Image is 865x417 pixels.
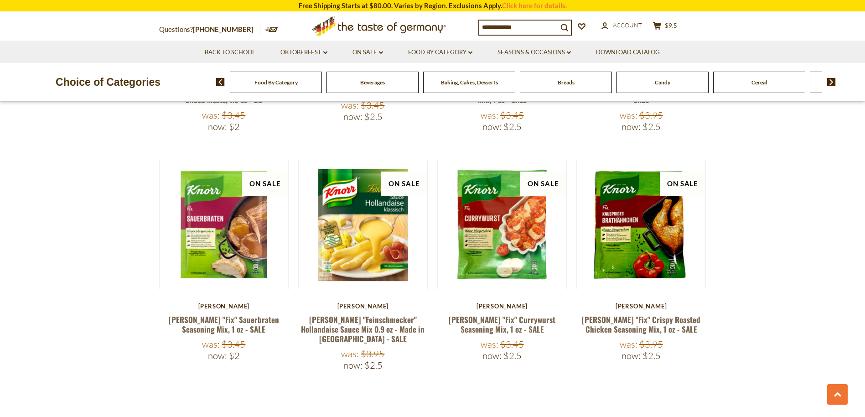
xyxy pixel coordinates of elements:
span: $2.5 [503,350,522,361]
span: $3.95 [639,109,663,121]
a: [PERSON_NAME] "Fix" Currywurst Seasoning Mix, 1 oz - SALE [449,314,555,335]
a: Beverages [360,79,385,86]
a: [PERSON_NAME] "Feinschmecker" Hollandaise Sauce Mix 0.9 oz - Made in [GEOGRAPHIC_DATA] - SALE [301,314,425,345]
label: Now: [622,350,641,361]
button: $9.5 [652,21,679,33]
label: Now: [208,121,227,132]
label: Was: [620,109,637,121]
a: Candy [655,79,670,86]
img: Knorr [577,160,706,289]
a: Cereal [751,79,767,86]
span: $3.45 [500,339,524,350]
span: $3.45 [222,339,245,350]
span: $3.45 [222,109,245,121]
label: Now: [343,360,363,371]
span: $3.45 [361,99,384,111]
div: [PERSON_NAME] [437,302,567,310]
label: Was: [202,109,220,121]
span: $2.5 [642,350,661,361]
a: Download Catalog [596,47,660,57]
a: Food By Category [408,47,472,57]
label: Now: [343,111,363,122]
p: Questions? [159,24,260,36]
span: $3.95 [639,339,663,350]
label: Now: [482,121,502,132]
img: Knorr [438,160,567,289]
span: $2.5 [503,121,522,132]
span: $2 [229,121,240,132]
img: previous arrow [216,78,225,86]
img: Knorr [299,160,428,289]
div: [PERSON_NAME] [298,302,428,310]
a: [PERSON_NAME] "Fix" Crispy Roasted Chicken Seasoning Mix, 1 oz - SALE [582,314,700,335]
label: Was: [481,109,498,121]
label: Was: [620,339,637,350]
a: [PERSON_NAME] "Fix" Sauerbraten Seasoning Mix, 1 oz - SALE [169,314,279,335]
label: Was: [341,99,359,111]
span: $9.5 [665,22,677,29]
a: Account [601,21,642,31]
a: Click here for details. [502,1,567,10]
span: $2 [229,350,240,361]
span: $3.45 [500,109,524,121]
img: next arrow [827,78,836,86]
a: Breads [558,79,575,86]
label: Now: [482,350,502,361]
label: Was: [202,339,220,350]
a: Food By Category [254,79,298,86]
label: Now: [622,121,641,132]
a: Baking, Cakes, Desserts [441,79,498,86]
span: Account [613,21,642,29]
div: [PERSON_NAME] [576,302,706,310]
img: Knorr [160,160,289,289]
a: [PHONE_NUMBER] [193,25,254,33]
label: Was: [341,348,359,360]
a: On Sale [352,47,383,57]
label: Now: [208,350,227,361]
div: [PERSON_NAME] [159,302,289,310]
span: $2.5 [364,111,383,122]
a: Seasons & Occasions [497,47,571,57]
span: $2.5 [642,121,661,132]
span: $3.95 [361,348,384,360]
a: Oktoberfest [280,47,327,57]
a: Back to School [205,47,255,57]
label: Was: [481,339,498,350]
span: $2.5 [364,360,383,371]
